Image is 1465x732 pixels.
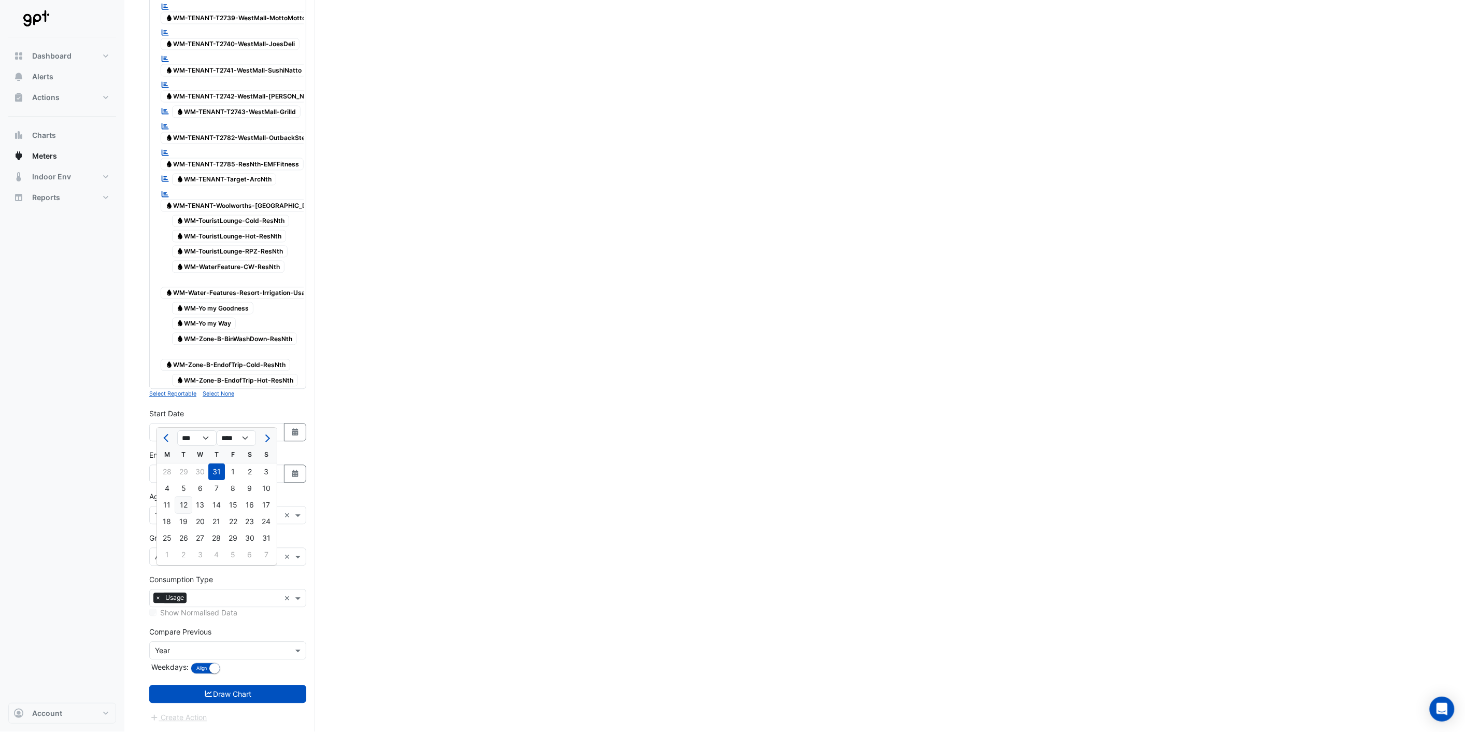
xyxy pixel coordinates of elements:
div: 2 [175,547,192,564]
div: 6 [192,481,208,497]
fa-icon: Water [165,40,173,48]
div: Sunday, August 31, 2025 [258,530,275,547]
span: WM-Zone-B-EndofTrip-Hot-ResNth [172,374,298,387]
div: Saturday, September 6, 2025 [241,547,258,564]
fa-icon: Reportable [161,54,170,63]
button: Select Reportable [149,389,196,399]
fa-icon: Water [176,304,184,312]
div: Sunday, August 3, 2025 [258,464,275,481]
span: Meters [32,151,57,161]
span: WM-TouristLounge-RPZ-ResNth [172,246,288,258]
fa-icon: Water [165,66,173,74]
div: 1 [225,464,241,481]
app-icon: Reports [13,192,24,203]
div: 21 [208,514,225,530]
span: Charts [32,130,56,140]
fa-icon: Water [165,93,173,101]
fa-icon: Water [176,248,184,256]
span: WM-TENANT-T2741-WestMall-SushiNatto [161,64,306,77]
span: Usage [163,593,187,603]
div: 16 [241,497,258,514]
label: Compare Previous [149,627,211,638]
div: Saturday, August 30, 2025 [241,530,258,547]
div: 11 [159,497,175,514]
span: WM-Zone-B-EndofTrip-Cold-ResNth [161,359,290,372]
div: Wednesday, August 27, 2025 [192,530,208,547]
div: 4 [159,481,175,497]
span: Clear [284,593,293,604]
span: WM-TENANT-T2782-WestMall-OutbackSteakhouse [161,132,335,145]
div: Wednesday, July 30, 2025 [192,464,208,481]
div: T [175,447,192,463]
div: Wednesday, September 3, 2025 [192,547,208,564]
div: 7 [258,547,275,564]
span: WM-Zone-B-BinWashDown-ResNth [172,333,297,345]
span: × [153,593,163,603]
span: Account [32,708,62,719]
div: Thursday, August 21, 2025 [208,514,225,530]
div: 26 [175,530,192,547]
div: Saturday, August 9, 2025 [241,481,258,497]
div: S [241,447,258,463]
div: Wednesday, August 13, 2025 [192,497,208,514]
div: Thursday, September 4, 2025 [208,547,225,564]
label: Aggregate Period [149,491,209,502]
span: WM-TouristLounge-Cold-ResNth [172,215,290,228]
div: Tuesday, July 29, 2025 [175,464,192,481]
span: WM-TENANT-T2740-WestMall-JoesDeli [161,38,300,51]
app-icon: Charts [13,130,24,140]
label: Start Date [149,409,184,419]
button: Next month [260,430,273,447]
button: Account [8,703,116,724]
fa-icon: Select Date [291,428,300,437]
div: 5 [175,481,192,497]
span: WM-WaterFeature-CW-ResNth [172,261,285,273]
span: WM-Yo my Goodness [172,302,254,315]
div: Saturday, August 23, 2025 [241,514,258,530]
div: 22 [225,514,241,530]
app-icon: Dashboard [13,51,24,61]
div: Thursday, July 31, 2025 [208,464,225,481]
label: Weekdays: [149,662,189,673]
label: Show Normalised Data [160,608,237,618]
label: Consumption Type [149,574,213,585]
div: Sunday, August 10, 2025 [258,481,275,497]
div: W [192,447,208,463]
div: 17 [258,497,275,514]
fa-icon: Water [165,160,173,168]
div: 28 [208,530,225,547]
div: Friday, August 1, 2025 [225,464,241,481]
button: Dashboard [8,46,116,66]
div: Friday, August 22, 2025 [225,514,241,530]
span: Reports [32,192,60,203]
label: Group By [149,533,181,544]
span: Clear [284,510,293,521]
fa-icon: Water [165,134,173,142]
fa-icon: Water [165,361,173,369]
fa-icon: Reportable [161,122,170,131]
div: Friday, August 15, 2025 [225,497,241,514]
div: 3 [192,547,208,564]
div: Monday, July 28, 2025 [159,464,175,481]
small: Select Reportable [149,391,196,398]
div: T [208,447,225,463]
fa-icon: Water [176,232,184,240]
div: 27 [192,530,208,547]
div: 15 [225,497,241,514]
span: WM-TENANT-Target-ArcNth [172,174,277,186]
fa-icon: Reportable [161,148,170,157]
fa-icon: Water [165,14,173,22]
button: Alerts [8,66,116,87]
button: Select None [203,389,234,399]
small: Select None [203,391,234,398]
span: Actions [32,92,60,103]
div: Tuesday, August 12, 2025 [175,497,192,514]
div: 4 [208,547,225,564]
fa-icon: Water [165,289,173,297]
div: Monday, August 4, 2025 [159,481,175,497]
div: 8 [225,481,241,497]
span: Clear [284,552,293,562]
select: Select month [177,431,217,446]
app-icon: Indoor Env [13,172,24,182]
button: Actions [8,87,116,108]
